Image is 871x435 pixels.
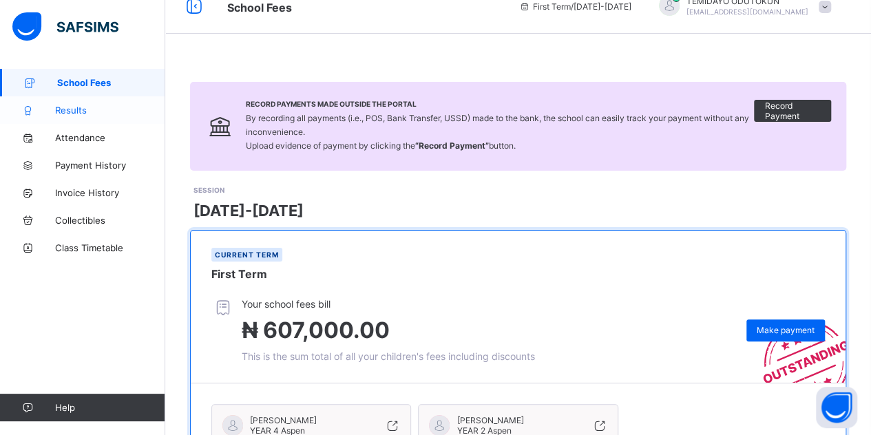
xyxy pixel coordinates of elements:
[12,12,118,41] img: safsims
[746,304,846,383] img: outstanding-stamp.3c148f88c3ebafa6da95868fa43343a1.svg
[250,415,317,425] span: [PERSON_NAME]
[55,187,165,198] span: Invoice History
[227,1,292,14] span: School Fees
[246,113,749,151] span: By recording all payments (i.e., POS, Bank Transfer, USSD) made to the bank, the school can easil...
[757,325,815,335] span: Make payment
[246,100,755,108] span: Record Payments Made Outside the Portal
[55,215,165,226] span: Collectibles
[55,160,165,171] span: Payment History
[457,415,523,425] span: [PERSON_NAME]
[764,100,821,121] span: Record Payment
[55,132,165,143] span: Attendance
[242,317,390,343] span: ₦ 607,000.00
[415,140,489,151] b: “Record Payment”
[242,298,535,310] span: Your school fees bill
[686,8,808,16] span: [EMAIL_ADDRESS][DOMAIN_NAME]
[55,105,165,116] span: Results
[193,186,224,194] span: SESSION
[519,1,631,12] span: session/term information
[55,402,165,413] span: Help
[215,251,279,259] span: Current term
[57,77,165,88] span: School Fees
[242,350,535,362] span: This is the sum total of all your children's fees including discounts
[55,242,165,253] span: Class Timetable
[816,387,857,428] button: Open asap
[193,202,304,220] span: [DATE]-[DATE]
[211,267,267,281] span: First Term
